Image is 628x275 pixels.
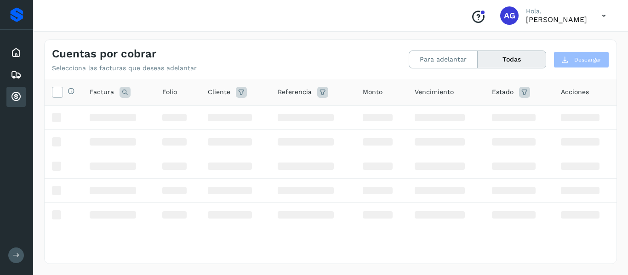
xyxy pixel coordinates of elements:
[90,87,114,97] span: Factura
[574,56,601,64] span: Descargar
[52,47,156,61] h4: Cuentas por cobrar
[415,87,454,97] span: Vencimiento
[561,87,589,97] span: Acciones
[278,87,312,97] span: Referencia
[6,43,26,63] div: Inicio
[208,87,230,97] span: Cliente
[6,65,26,85] div: Embarques
[554,51,609,68] button: Descargar
[409,51,478,68] button: Para adelantar
[162,87,177,97] span: Folio
[52,64,197,72] p: Selecciona las facturas que deseas adelantar
[363,87,383,97] span: Monto
[478,51,546,68] button: Todas
[526,7,587,15] p: Hola,
[6,87,26,107] div: Cuentas por cobrar
[492,87,514,97] span: Estado
[526,15,587,24] p: ALFONSO García Flores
